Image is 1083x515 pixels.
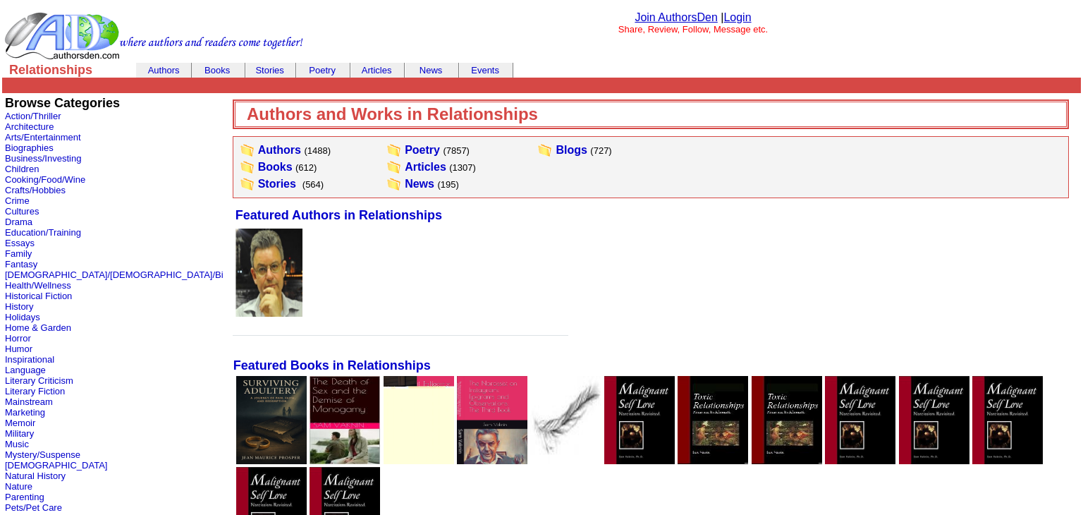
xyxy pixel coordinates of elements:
a: Stories [255,65,283,75]
a: Mystery/Suspense [5,449,80,460]
a: Featured Books in Relationships [233,360,431,372]
img: WorksFolder.gif [240,143,255,157]
a: Stories [258,178,296,190]
img: 79056.jpg [384,376,454,464]
img: header_logo2.gif [4,11,303,61]
img: 80613.jpg [236,376,307,464]
img: 7233.JPG [899,376,969,464]
a: Health/Wellness [5,280,71,291]
a: Crime [5,195,30,206]
a: Horror [5,333,31,344]
a: Nature [5,481,32,492]
a: Authors [148,65,180,75]
a: Events [471,65,499,75]
a: Holidays [5,312,40,322]
a: Humor [5,344,32,354]
a: [DEMOGRAPHIC_DATA] [5,460,107,471]
a: Music [5,439,29,449]
a: Historical Fiction [5,291,72,301]
img: 61391.jpg [310,376,380,464]
a: Mainstream [5,396,53,407]
a: Memoir [5,418,35,428]
font: Featured Authors in Relationships [235,208,442,222]
b: Browse Categories [5,96,120,110]
img: 7236.JPG [825,376,895,464]
font: (727) [590,145,611,156]
font: (7857) [443,145,470,156]
a: Free Download - Narcissism Book of Quotes [604,454,675,466]
a: Drama [5,217,32,227]
a: Action/Thriller [5,111,61,121]
img: 19270.jpg [678,376,748,464]
a: News [420,65,443,75]
font: (564) [302,179,324,190]
a: Home & Garden [5,322,71,333]
img: WorksFolder.gif [537,143,553,157]
a: Marketing [5,407,45,418]
a: Cultures [5,206,39,217]
a: Children [5,164,39,174]
a: [DEMOGRAPHIC_DATA]/[DEMOGRAPHIC_DATA]/Bi [5,269,224,280]
a: FREE DOWNLOAD The Death of Sex and the Demise of Monogamy [310,454,380,466]
img: WorksFolder.gif [386,177,402,191]
a: Cooking/Food/Wine [5,174,85,185]
a: Remnants, Romance and Renewal [530,454,601,466]
a: Architecture [5,121,54,132]
font: (195) [437,179,458,190]
a: Poetry [405,144,440,156]
a: FREE The Narcissist on Instagram: Epigrams and Observations - Fourth Book [384,454,454,466]
a: Sam Vaknin [235,307,302,319]
a: Family [5,248,32,259]
a: Toxic Relationships - Abuse and its Aftermath [678,454,748,466]
font: (612) [295,162,317,173]
a: Natural History [5,471,66,481]
img: 161.jpg [235,229,302,317]
img: WorksFolder.gif [240,160,255,174]
a: Featured Authors in Relationships [235,210,442,222]
a: Fantasy [5,259,37,269]
a: Books [258,161,293,173]
a: Books [204,65,230,75]
font: (1307) [449,162,476,173]
a: Excerpts from the Archives of the Narcissism List [899,454,969,466]
a: Crafts/Hobbies [5,185,66,195]
img: WorksFolder.gif [240,177,255,191]
a: Surviving Adultery [236,454,307,466]
a: The World of the Narcissist [972,454,1043,466]
font: Featured Books in Relationships [233,358,431,372]
b: Authors and Works in Relationships [247,104,538,123]
a: Join AuthorsDen [635,11,717,23]
a: Abusive Relationships Workbook [752,454,822,466]
a: Language [5,365,46,375]
a: Literary Fiction [5,386,65,396]
a: Military [5,428,34,439]
img: 19269.jpg [752,376,822,464]
a: History [5,301,33,312]
a: Articles [405,161,446,173]
a: Login [723,11,751,23]
img: 78246.jpg [457,376,527,464]
a: Parenting [5,492,44,502]
img: 14348.jpg [530,376,601,464]
a: Pets/Pet Care [5,502,62,513]
a: Poetry [309,65,336,75]
font: | [721,11,751,23]
a: Authors [258,144,301,156]
a: Literary Criticism [5,375,73,386]
img: 7246.JPG [604,376,675,464]
font: Share, Review, Follow, Message etc. [618,24,768,35]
